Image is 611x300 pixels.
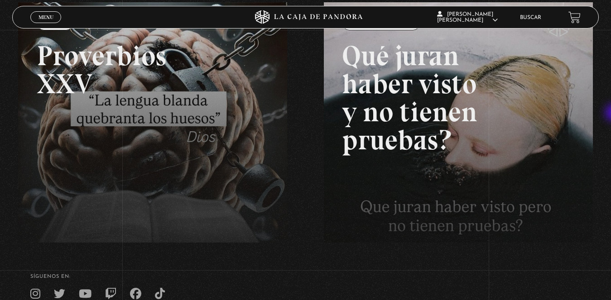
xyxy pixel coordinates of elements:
a: View your shopping cart [568,11,581,24]
span: Cerrar [35,22,57,29]
h4: SÍguenos en: [30,274,580,279]
span: [PERSON_NAME] [PERSON_NAME] [437,12,498,23]
span: Menu [38,14,53,20]
a: Buscar [520,15,541,20]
